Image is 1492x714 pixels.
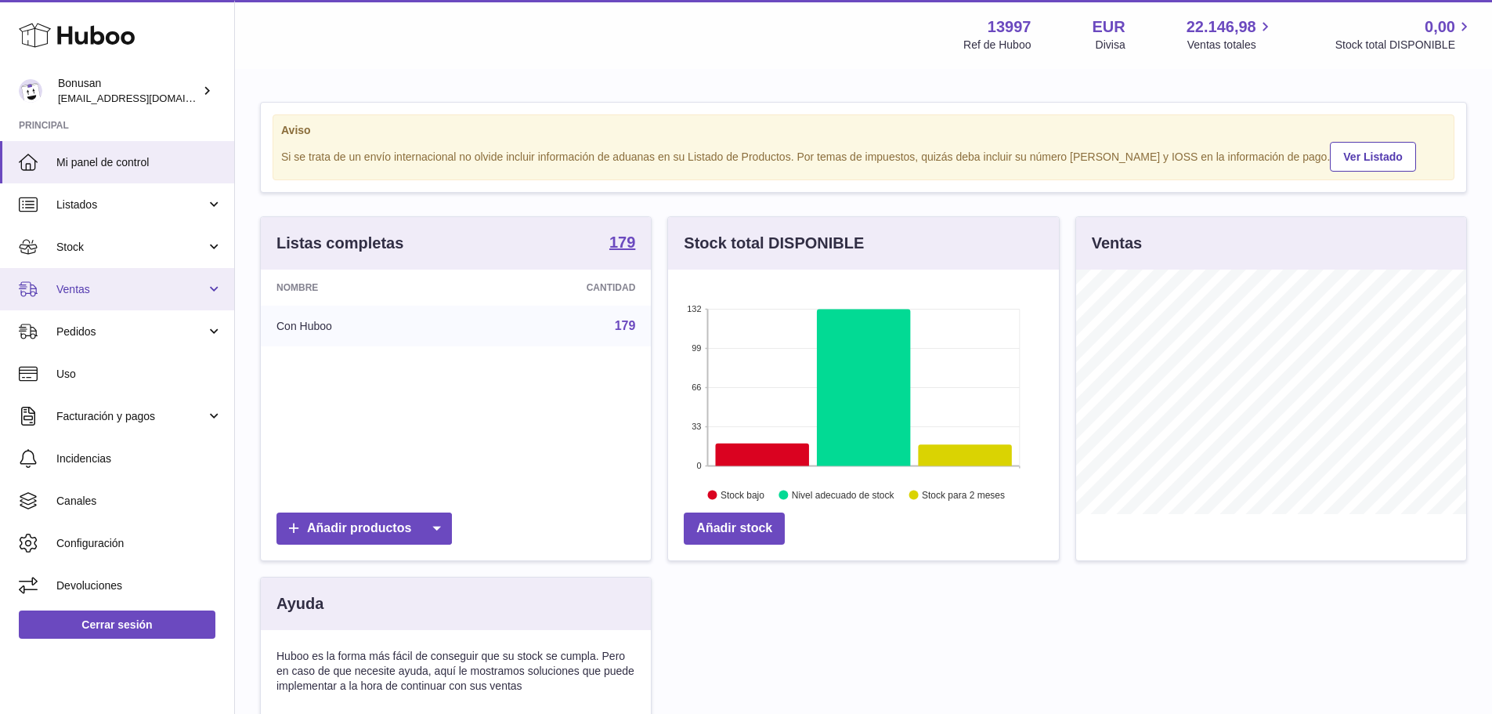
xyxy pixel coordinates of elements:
span: Facturación y pagos [56,409,206,424]
text: Stock para 2 meses [922,490,1005,501]
text: 132 [687,304,701,314]
span: Incidencias [56,451,222,466]
span: Listados [56,198,206,212]
a: Añadir stock [684,513,785,545]
strong: EUR [1092,16,1125,38]
span: Canales [56,494,222,509]
span: Devoluciones [56,578,222,593]
span: Ventas [56,282,206,297]
span: Configuración [56,536,222,551]
text: Stock bajo [721,490,764,501]
span: Uso [56,367,222,382]
a: 22.146,98 Ventas totales [1187,16,1274,53]
h3: Ayuda [276,593,323,614]
span: [EMAIL_ADDRESS][DOMAIN_NAME] [58,92,230,104]
p: Huboo es la forma más fácil de conseguir que su stock se cumpla. Pero en caso de que necesite ayu... [276,649,635,694]
div: Si se trata de un envío internacional no olvide incluir información de aduanas en su Listado de P... [281,140,1446,172]
span: Ventas totales [1187,38,1274,53]
div: Ref de Huboo [963,38,1031,53]
a: Ver Listado [1330,142,1415,172]
h3: Stock total DISPONIBLE [684,233,864,254]
th: Nombre [261,270,464,306]
a: Cerrar sesión [19,611,215,639]
div: Bonusan [58,76,199,106]
text: Nivel adecuado de stock [792,490,895,501]
th: Cantidad [464,270,652,306]
text: 66 [692,382,702,392]
img: info@bonusan.es [19,79,42,103]
strong: 179 [609,234,635,250]
span: 22.146,98 [1187,16,1256,38]
span: Pedidos [56,324,206,339]
a: 179 [615,319,636,332]
text: 99 [692,343,702,353]
text: 0 [697,461,702,470]
a: Añadir productos [276,513,452,545]
td: Con Huboo [261,306,464,346]
text: 33 [692,422,702,431]
h3: Ventas [1092,233,1142,254]
div: Divisa [1096,38,1125,53]
a: 179 [609,234,635,253]
h3: Listas completas [276,233,403,254]
span: Stock [56,240,206,255]
strong: 13997 [988,16,1031,38]
span: Stock total DISPONIBLE [1335,38,1473,53]
strong: Aviso [281,123,1446,138]
span: 0,00 [1425,16,1455,38]
a: 0,00 Stock total DISPONIBLE [1335,16,1473,53]
span: Mi panel de control [56,155,222,170]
